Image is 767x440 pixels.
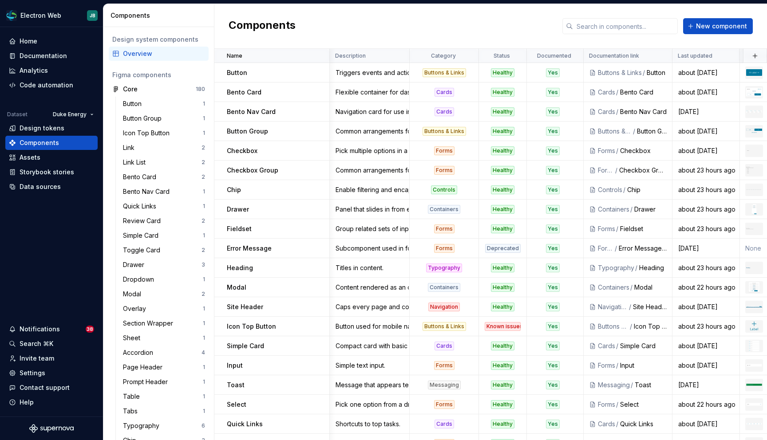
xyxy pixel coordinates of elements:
div: Panel that slides in from edge of viewport. [330,205,409,214]
div: Components [111,11,210,20]
div: about 23 hours ago [673,185,739,194]
img: Icon Top Button [749,321,759,332]
div: Dataset [7,111,28,118]
a: Core180 [109,82,209,96]
a: Link List2 [119,155,209,169]
div: Group related sets of input components. [330,224,409,233]
div: Drawer [634,205,667,214]
a: Bento Card2 [119,170,209,184]
div: Healthy [491,224,514,233]
div: Yes [546,244,560,253]
p: Button Group [227,127,268,136]
div: 2 [202,159,205,166]
div: Navigation [428,302,460,311]
img: Bento Navigation Card [746,110,762,113]
a: Supernova Logo [29,424,74,433]
div: Notifications [20,325,60,334]
p: Modal [227,283,246,292]
div: Typography [598,263,634,272]
a: Icon Top Button1 [119,126,209,140]
div: Healthy [491,381,514,389]
div: Buttons & Links [423,68,466,77]
div: Flexible container for dashboard layouts. [330,88,409,97]
button: Search ⌘K [5,337,98,351]
div: Typography [123,421,163,430]
div: Table [123,392,143,401]
div: Quick Links [123,202,160,211]
div: Navigation [598,302,628,311]
div: Components [20,138,59,147]
p: Last updated [678,52,712,59]
img: Simple Card [749,341,759,351]
div: about [DATE] [673,302,739,311]
a: Dropdown1 [119,272,209,287]
img: Checkbox Group [746,167,762,174]
div: Simple text input. [330,361,409,370]
div: Controls [598,185,622,194]
p: Status [494,52,510,59]
div: Healthy [491,68,514,77]
div: Section Wrapper [123,319,177,328]
div: Content rendered as an overlay that forces interaction. [330,283,409,292]
div: Healthy [491,283,514,292]
div: Help [20,398,34,407]
div: Navigation card for use in Bento layouts. [330,107,409,116]
div: Common arrangements for checkboxes. [330,166,409,175]
p: Category [431,52,456,59]
p: Bento Card [227,88,261,97]
div: Heading [639,263,667,272]
div: / [615,88,620,97]
img: Modal [748,282,760,293]
div: about [DATE] [673,68,739,77]
a: Home [5,34,98,48]
div: 1 [203,276,205,283]
div: 1 [203,203,205,210]
div: Forms [598,146,615,155]
div: Yes [546,381,560,389]
div: about 23 hours ago [673,224,739,233]
img: Bento Card [746,88,762,96]
div: 1 [203,408,205,415]
div: Triggers events and actions. [330,68,409,77]
div: Overview [123,49,205,58]
a: Code automation [5,78,98,92]
div: Button Group [123,114,165,123]
div: Yes [546,302,560,311]
div: Buttons & Links [598,68,642,77]
a: Section Wrapper1 [119,316,209,330]
span: 38 [86,326,94,333]
div: / [615,146,620,155]
div: Healthy [491,302,514,311]
a: Data sources [5,180,98,194]
div: Cards [598,88,615,97]
div: 2 [202,247,205,254]
div: Drawer [123,260,148,269]
div: / [634,263,639,272]
img: Site Header [746,306,762,307]
p: Button [227,68,247,77]
div: Yes [546,205,560,214]
input: Search in components... [573,18,678,34]
div: Page Header [123,363,166,372]
div: 1 [203,378,205,385]
div: Checkbox Group [619,166,667,175]
div: / [622,185,627,194]
div: Assets [20,153,40,162]
div: 1 [203,232,205,239]
div: 1 [203,130,205,137]
div: Healthy [491,146,514,155]
div: Yes [546,185,560,194]
div: Bento Nav Card [620,107,667,116]
div: about 23 hours ago [673,322,739,331]
div: Input [620,361,667,370]
p: Input [227,361,243,370]
p: Simple Card [227,342,264,350]
div: Modal [123,290,145,299]
div: Cards [435,107,454,116]
div: about 23 hours ago [673,166,739,175]
div: Figma components [112,71,205,79]
div: Message that appears temporarily from bottom of viewport. [330,381,409,389]
div: Overlay [123,304,150,313]
div: 3 [202,261,205,268]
